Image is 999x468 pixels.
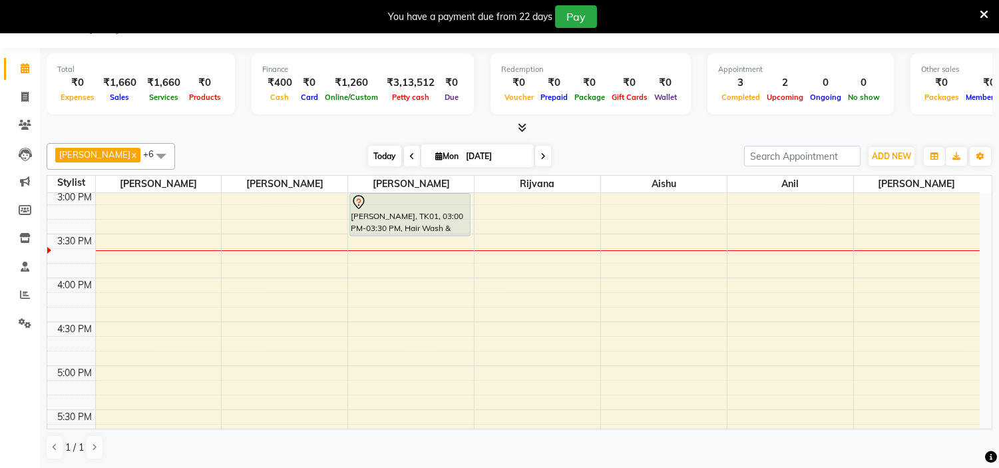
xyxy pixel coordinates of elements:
[350,194,470,236] div: [PERSON_NAME], TK01, 03:00 PM-03:30 PM, Hair Wash & Blast Dry Keratin Hair Wash & Blast Dry - Wom...
[98,75,142,91] div: ₹1,660
[555,5,597,28] button: Pay
[501,93,537,102] span: Voucher
[57,64,224,75] div: Total
[55,366,95,380] div: 5:00 PM
[537,93,571,102] span: Prepaid
[55,190,95,204] div: 3:00 PM
[321,93,381,102] span: Online/Custom
[651,93,680,102] span: Wallet
[57,93,98,102] span: Expenses
[571,75,608,91] div: ₹0
[55,278,95,292] div: 4:00 PM
[130,149,136,160] a: x
[763,93,807,102] span: Upcoming
[57,75,98,91] div: ₹0
[298,93,321,102] span: Card
[107,93,133,102] span: Sales
[55,322,95,336] div: 4:30 PM
[537,75,571,91] div: ₹0
[601,176,727,192] span: aishu
[388,10,552,24] div: You have a payment due from 22 days
[571,93,608,102] span: Package
[441,93,462,102] span: Due
[47,176,95,190] div: Stylist
[727,176,853,192] span: anil
[807,93,845,102] span: Ongoing
[608,75,651,91] div: ₹0
[718,64,883,75] div: Appointment
[718,93,763,102] span: Completed
[807,75,845,91] div: 0
[348,176,474,192] span: [PERSON_NAME]
[475,176,600,192] span: rijvana
[921,93,962,102] span: Packages
[389,93,433,102] span: Petty cash
[381,75,440,91] div: ₹3,13,512
[845,75,883,91] div: 0
[854,176,980,192] span: [PERSON_NAME]
[845,93,883,102] span: No show
[55,410,95,424] div: 5:30 PM
[651,75,680,91] div: ₹0
[65,441,84,455] span: 1 / 1
[744,146,861,166] input: Search Appointment
[96,176,222,192] span: [PERSON_NAME]
[921,75,962,91] div: ₹0
[432,151,462,161] span: Mon
[186,75,224,91] div: ₹0
[262,75,298,91] div: ₹400
[440,75,463,91] div: ₹0
[501,64,680,75] div: Redemption
[608,93,651,102] span: Gift Cards
[869,147,914,166] button: ADD NEW
[763,75,807,91] div: 2
[186,93,224,102] span: Products
[59,149,130,160] span: [PERSON_NAME]
[501,75,537,91] div: ₹0
[143,148,164,159] span: +6
[142,75,186,91] div: ₹1,660
[268,93,293,102] span: Cash
[262,64,463,75] div: Finance
[298,75,321,91] div: ₹0
[55,234,95,248] div: 3:30 PM
[872,151,911,161] span: ADD NEW
[321,75,381,91] div: ₹1,260
[718,75,763,91] div: 3
[146,93,182,102] span: Services
[462,146,528,166] input: 2025-09-01
[222,176,347,192] span: [PERSON_NAME]
[368,146,401,166] span: Today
